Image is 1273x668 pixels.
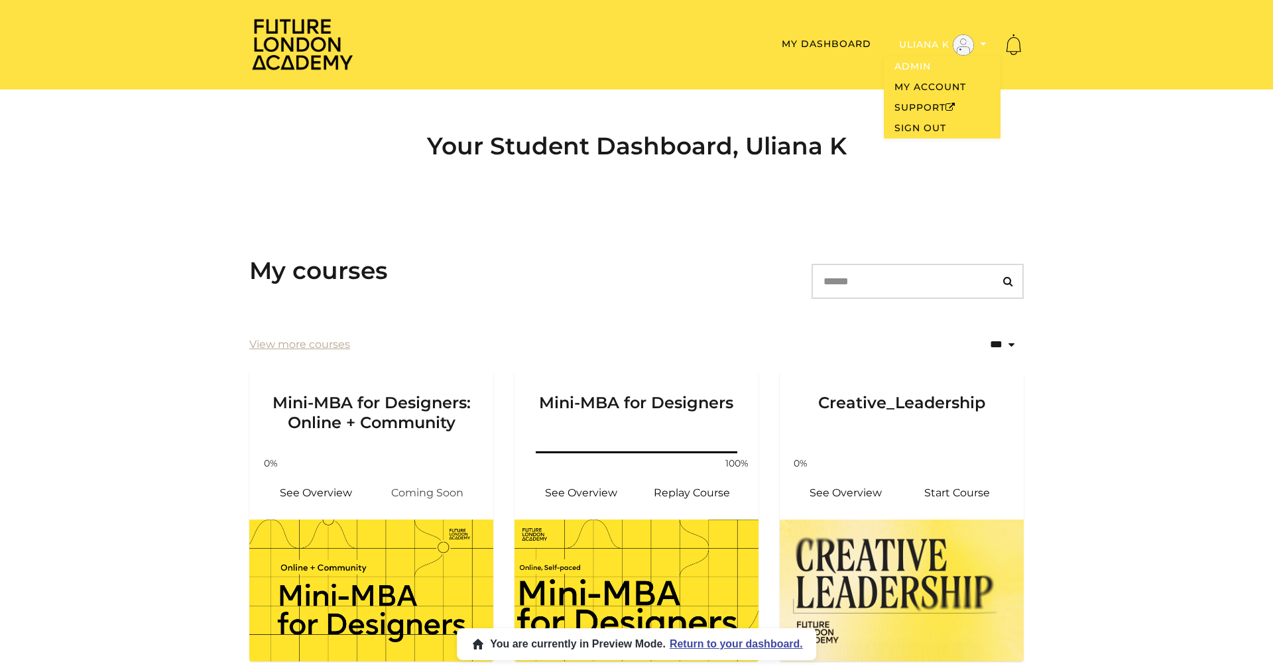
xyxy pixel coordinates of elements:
a: SupportOpen in a new window [884,97,1000,118]
select: status [932,327,1024,361]
span: 0% [785,457,817,471]
span: Coming Soon [371,477,483,509]
button: You are currently in Preview Mode.Return to your dashboard. [457,628,816,660]
a: Creative_Leadership: See Overview [790,477,902,509]
h3: Mini-MBA for Designers: Online + Community [265,372,477,433]
span: Return to your dashboard. [670,638,803,650]
a: Mini-MBA for Designers: See Overview [525,477,636,509]
h3: My courses [249,256,388,285]
h3: Mini-MBA for Designers [530,372,743,433]
a: Mini-MBA for Designers [515,372,758,449]
a: My Account [884,77,1000,97]
a: Mini-MBA for Designers: Online + Community: See Overview [260,477,371,509]
a: Creative_Leadership: Resume Course [902,477,1013,509]
a: Sign Out [884,118,1000,139]
h2: Your Student Dashboard, Uliana K [249,132,1024,160]
a: Mini-MBA for Designers: Resume Course [636,477,748,509]
a: Admin [884,56,1000,77]
span: 100% [721,457,753,471]
a: My Dashboard [782,38,871,50]
span: 0% [255,457,286,471]
a: Creative_Leadership [780,372,1024,449]
img: Home Page [249,17,355,71]
button: Toggle menu [895,34,991,56]
a: View more courses [249,337,350,353]
h3: Creative_Leadership [796,372,1008,433]
i: Open in a new window [945,103,955,112]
